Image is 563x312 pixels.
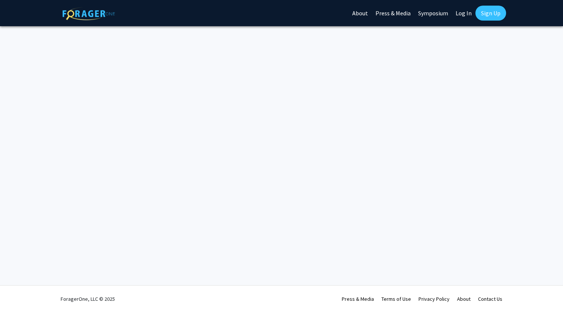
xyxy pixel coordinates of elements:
a: About [457,296,471,302]
a: Contact Us [478,296,502,302]
img: ForagerOne Logo [63,7,115,20]
a: Sign Up [475,6,506,21]
a: Terms of Use [381,296,411,302]
a: Privacy Policy [419,296,450,302]
a: Press & Media [342,296,374,302]
div: ForagerOne, LLC © 2025 [61,286,115,312]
